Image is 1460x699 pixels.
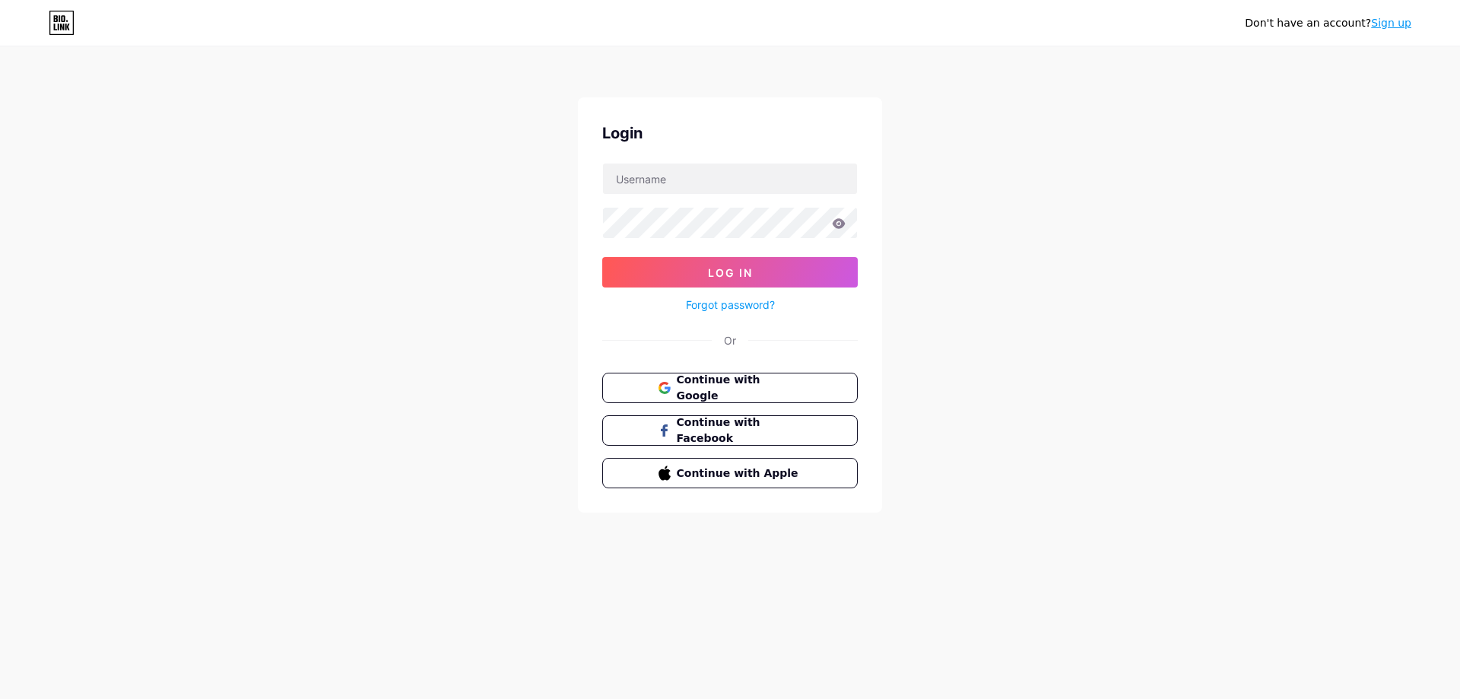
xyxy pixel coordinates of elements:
[708,266,753,279] span: Log In
[724,332,736,348] div: Or
[602,415,858,446] button: Continue with Facebook
[686,297,775,313] a: Forgot password?
[603,164,857,194] input: Username
[602,122,858,145] div: Login
[602,458,858,488] button: Continue with Apple
[1245,15,1411,31] div: Don't have an account?
[1371,17,1411,29] a: Sign up
[677,372,802,404] span: Continue with Google
[602,373,858,403] button: Continue with Google
[677,415,802,446] span: Continue with Facebook
[677,465,802,481] span: Continue with Apple
[602,257,858,288] button: Log In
